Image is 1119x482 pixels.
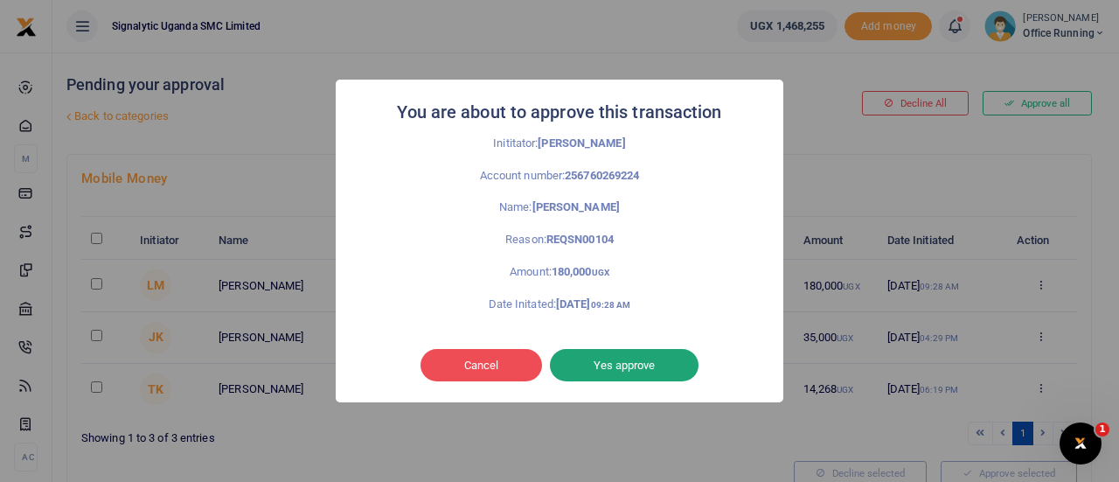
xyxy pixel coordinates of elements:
small: UGX [592,268,609,277]
strong: [PERSON_NAME] [538,136,625,150]
p: Account number: [374,167,745,185]
strong: [DATE] [556,297,630,311]
span: 1 [1095,423,1109,437]
p: Amount: [374,263,745,282]
strong: 180,000 [552,265,609,278]
strong: [PERSON_NAME] [532,200,620,213]
p: Inititator: [374,135,745,153]
p: Date Initated: [374,296,745,314]
strong: 256760269224 [565,169,639,182]
iframe: Intercom live chat [1060,423,1102,465]
small: 09:28 AM [591,300,631,310]
strong: REQSN00104 [546,233,614,246]
p: Reason: [374,231,745,249]
button: Cancel [420,349,542,382]
p: Name: [374,199,745,217]
h2: You are about to approve this transaction [397,97,721,128]
button: Yes approve [550,349,699,382]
